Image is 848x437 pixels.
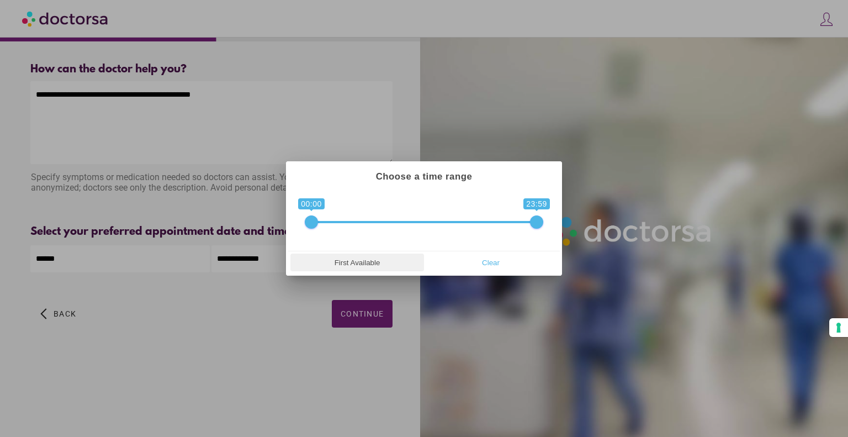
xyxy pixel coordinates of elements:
[376,171,473,182] strong: Choose a time range
[424,254,558,271] button: Clear
[829,318,848,337] button: Your consent preferences for tracking technologies
[523,198,550,209] span: 23:59
[294,254,421,271] span: First Available
[427,254,554,271] span: Clear
[298,198,325,209] span: 00:00
[290,254,424,271] button: First Available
